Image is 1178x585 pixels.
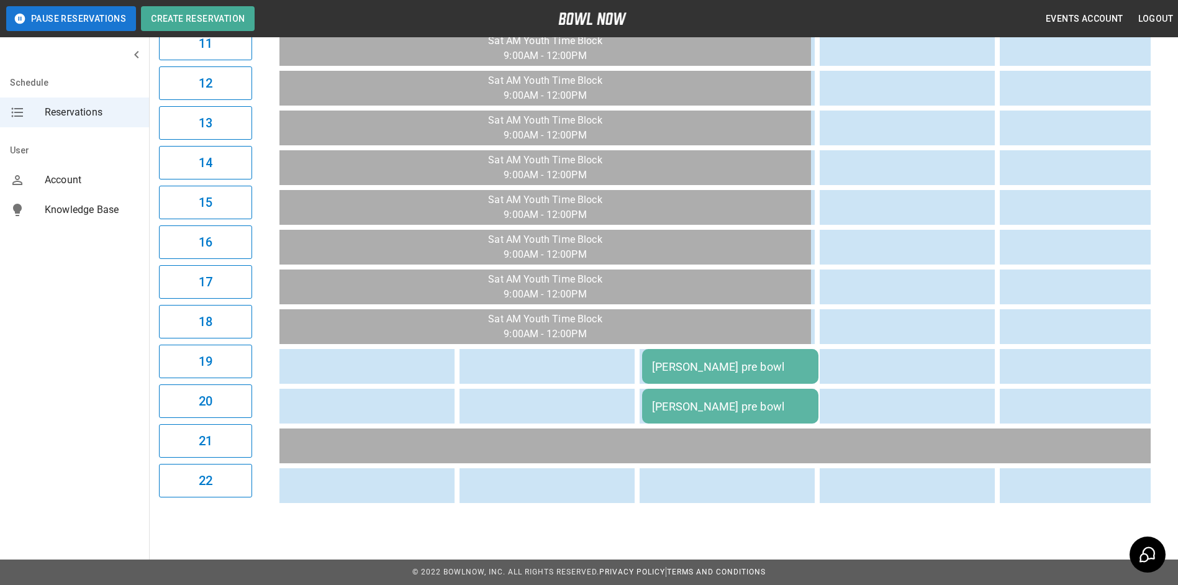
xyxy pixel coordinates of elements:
[199,312,212,332] h6: 18
[412,568,599,576] span: © 2022 BowlNow, Inc. All Rights Reserved.
[159,265,252,299] button: 17
[667,568,766,576] a: Terms and Conditions
[45,105,139,120] span: Reservations
[199,113,212,133] h6: 13
[199,471,212,491] h6: 22
[199,272,212,292] h6: 17
[652,400,809,413] div: [PERSON_NAME] pre bowl
[199,34,212,53] h6: 11
[159,27,252,60] button: 11
[652,360,809,373] div: [PERSON_NAME] pre bowl
[159,106,252,140] button: 13
[159,225,252,259] button: 16
[199,351,212,371] h6: 19
[599,568,665,576] a: Privacy Policy
[141,6,255,31] button: Create Reservation
[45,173,139,188] span: Account
[159,146,252,179] button: 14
[159,66,252,100] button: 12
[6,6,136,31] button: Pause Reservations
[199,73,212,93] h6: 12
[159,186,252,219] button: 15
[1041,7,1128,30] button: Events Account
[199,153,212,173] h6: 14
[45,202,139,217] span: Knowledge Base
[199,431,212,451] h6: 21
[159,464,252,497] button: 22
[159,424,252,458] button: 21
[558,12,627,25] img: logo
[199,232,212,252] h6: 16
[159,345,252,378] button: 19
[159,305,252,338] button: 18
[159,384,252,418] button: 20
[1133,7,1178,30] button: Logout
[199,193,212,212] h6: 15
[199,391,212,411] h6: 20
